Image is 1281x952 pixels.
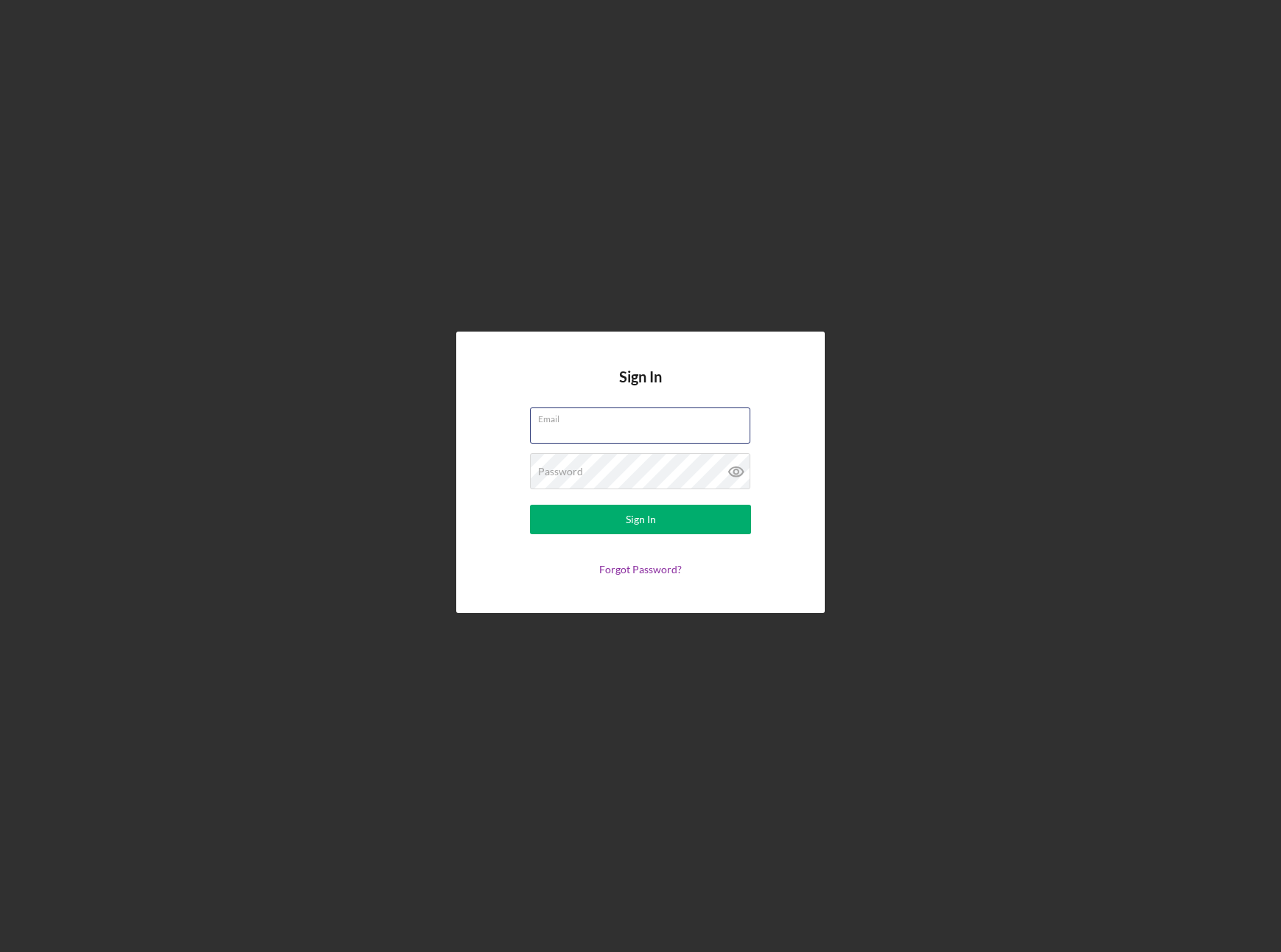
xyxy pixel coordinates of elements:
[626,505,656,534] div: Sign In
[599,563,682,575] a: Forgot Password?
[619,368,662,407] h4: Sign In
[538,408,750,424] label: Email
[538,466,583,477] label: Password
[530,505,751,534] button: Sign In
